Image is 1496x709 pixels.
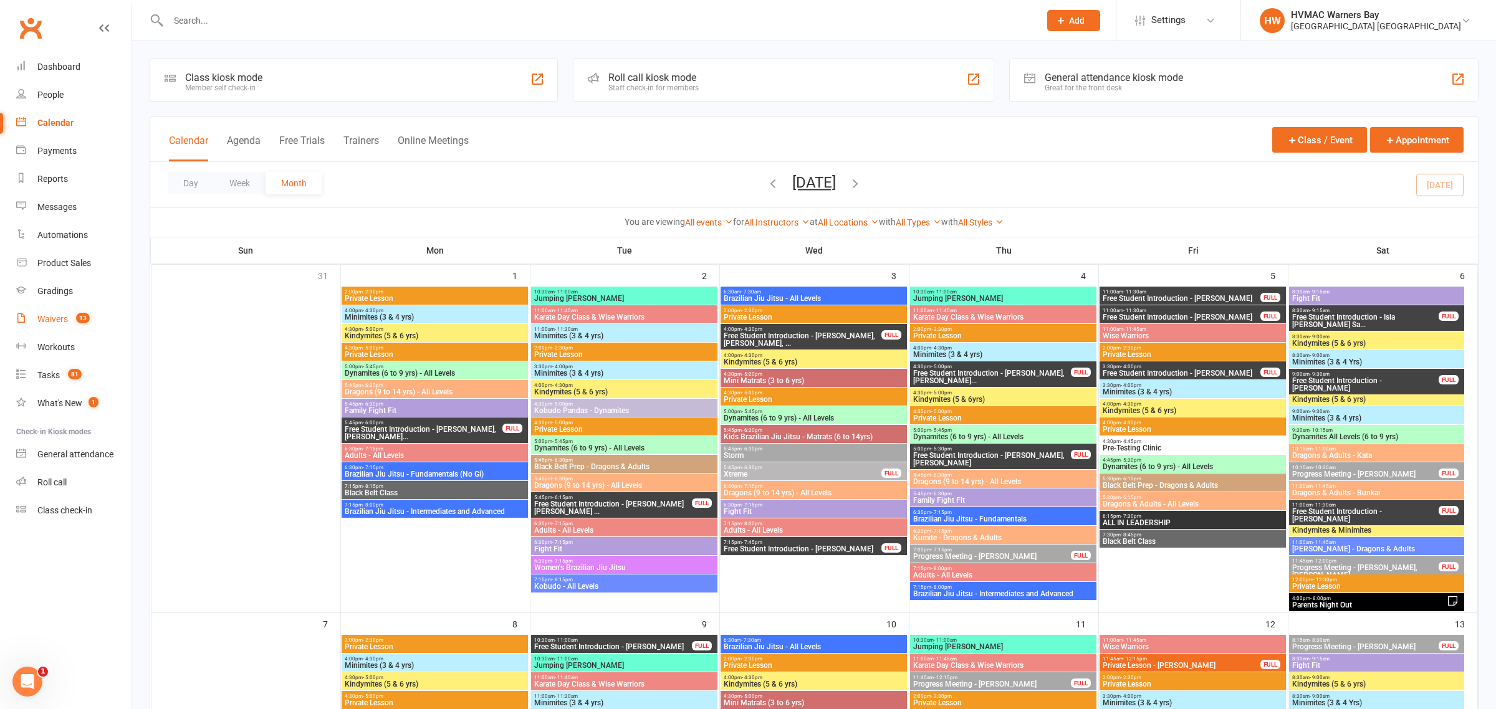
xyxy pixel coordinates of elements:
[723,326,882,332] span: 4:00pm
[1292,313,1439,328] span: Free Student Introduction - Isla [PERSON_NAME] Sa...
[555,289,578,295] span: - 11:00am
[1045,72,1183,83] div: General attendance kiosk mode
[344,351,525,358] span: Private Lesson
[723,414,904,422] span: Dynamites (6 to 9 yrs) - All Levels
[742,308,762,313] span: - 2:30pm
[1102,313,1261,321] span: Free Student Introduction - [PERSON_NAME]
[723,377,904,384] span: Mini Matrats (3 to 6 yrs)
[931,446,952,452] span: - 5:30pm
[702,265,719,285] div: 2
[742,446,762,452] span: - 6:30pm
[913,433,1094,440] span: Dynamites (6 to 9 yrs) - All Levels
[227,135,261,161] button: Agenda
[1102,388,1283,396] span: Minimites (3 & 4 yrs)
[1260,293,1280,302] div: FULL
[344,295,525,302] span: Private Lesson
[1102,308,1261,313] span: 11:00am
[1292,489,1461,497] span: Dragons & Adults - Bunkai
[1260,8,1285,33] div: HW
[931,390,952,396] span: - 5:00pm
[1370,127,1464,153] button: Appointment
[16,305,132,333] a: Waivers 13
[318,265,340,285] div: 31
[1439,469,1459,478] div: FULL
[723,358,904,366] span: Kindymites (5 & 6 yrs)
[1102,369,1261,377] span: Free Student Introduction - [PERSON_NAME]
[1270,265,1288,285] div: 5
[534,364,715,369] span: 3:30pm
[1292,377,1439,392] span: Free Student Introduction - [PERSON_NAME]
[931,409,952,414] span: - 5:00pm
[344,369,525,377] span: Dynamites (6 to 9 yrs) - All Levels
[1313,483,1336,489] span: - 11:45am
[534,289,715,295] span: 10:30am
[534,495,693,500] span: 5:45pm
[1121,364,1141,369] span: - 4:00pm
[168,172,214,194] button: Day
[344,470,525,478] span: Brazilian Jiu Jitsu - Fundamentals (No Gi)
[1102,364,1261,369] span: 3:30pm
[76,313,90,323] span: 13
[37,314,68,324] div: Waivers
[741,289,761,295] span: - 7:30am
[37,174,68,184] div: Reports
[16,221,132,249] a: Automations
[742,326,762,332] span: - 4:30pm
[1288,237,1478,264] th: Sat
[1292,371,1439,377] span: 9:00am
[165,12,1031,29] input: Search...
[896,217,941,227] a: All Types
[16,81,132,109] a: People
[913,364,1072,369] span: 4:30pm
[1102,444,1283,452] span: Pre-Testing Clinic
[913,289,1094,295] span: 10:30am
[344,483,525,489] span: 7:15pm
[37,90,64,100] div: People
[1045,83,1183,92] div: Great for the front desk
[1260,312,1280,321] div: FULL
[344,401,525,407] span: 5:45pm
[1071,450,1091,459] div: FULL
[723,289,904,295] span: 6:30am
[723,446,904,452] span: 5:45pm
[1102,495,1283,500] span: 5:30pm
[552,364,573,369] span: - 4:00pm
[742,465,762,470] span: - 6:30pm
[214,172,266,194] button: Week
[723,409,904,414] span: 5:00pm
[958,217,1004,227] a: All Styles
[552,476,573,482] span: - 6:30pm
[344,383,525,388] span: 5:45pm
[552,383,573,388] span: - 4:30pm
[15,12,46,44] a: Clubworx
[534,420,715,426] span: 4:30pm
[1121,383,1141,388] span: - 4:00pm
[552,420,573,426] span: - 5:00pm
[344,332,525,340] span: Kindymites (5 & 6 yrs)
[16,137,132,165] a: Payments
[881,330,901,340] div: FULL
[1292,334,1461,340] span: 8:30am
[931,345,952,351] span: - 4:30pm
[913,332,1094,340] span: Private Lesson
[1292,414,1461,422] span: Minimites (3 & 4 yrs)
[1102,332,1283,340] span: Wise Warriors
[534,345,715,351] span: 2:00pm
[16,469,132,497] a: Roll call
[534,426,715,433] span: Private Lesson
[1121,420,1141,426] span: - 4:30pm
[530,237,719,264] th: Tue
[1292,340,1461,347] span: Kindymites (5 & 6 yrs)
[719,237,909,264] th: Wed
[534,476,715,482] span: 5:45pm
[1292,396,1461,403] span: Kindymites (5 & 6 yrs)
[931,326,952,332] span: - 2:30pm
[723,295,904,302] span: Brazilian Jiu Jitsu - All Levels
[742,409,762,414] span: - 5:45pm
[344,326,525,332] span: 4:30pm
[534,401,715,407] span: 4:30pm
[37,258,91,268] div: Product Sales
[512,265,530,285] div: 1
[344,313,525,321] span: Minimites (3 & 4 yrs)
[344,420,503,426] span: 5:45pm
